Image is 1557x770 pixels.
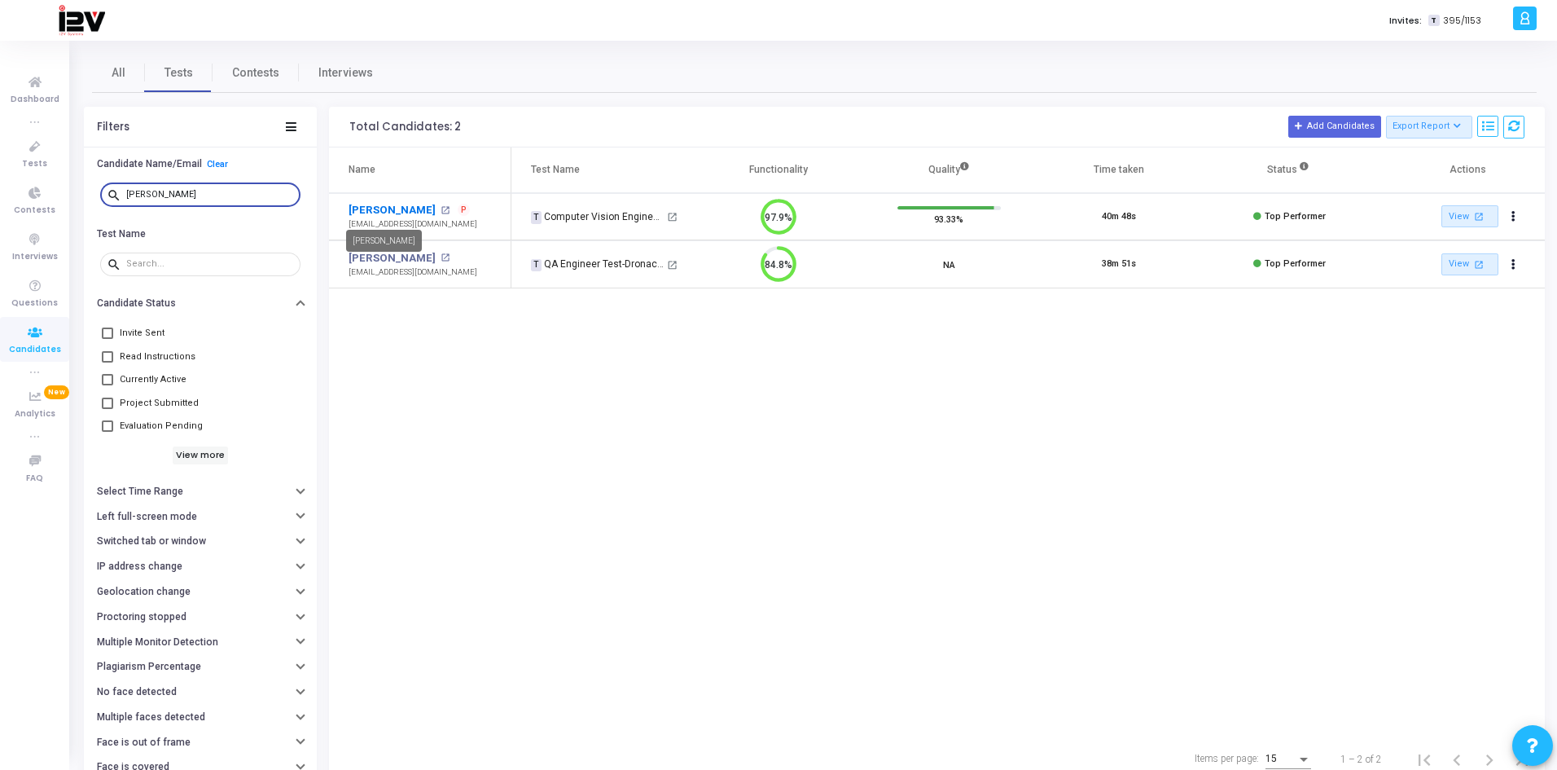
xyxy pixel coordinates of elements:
h6: Test Name [97,228,146,240]
div: Computer Vision Engineer - ML (2) [531,209,664,224]
th: Functionality [694,147,864,193]
span: New [44,385,69,399]
div: QA Engineer Test-Dronacharya College of Engineering 2026 [531,257,664,271]
th: Actions [1375,147,1545,193]
button: IP address change [84,554,317,579]
button: No face detected [84,680,317,705]
h6: Multiple Monitor Detection [97,636,218,649]
a: Clear [207,159,228,169]
button: Switched tab or window [84,529,317,554]
span: T [531,211,542,224]
button: Proctoring stopped [84,605,317,630]
mat-icon: search [107,187,126,202]
span: Contests [14,204,55,218]
button: Select Time Range [84,479,317,504]
span: P [461,204,467,217]
div: Filters [97,121,129,134]
span: Currently Active [120,370,186,389]
label: Invites: [1389,14,1422,28]
span: Contests [232,64,279,81]
button: Face is out of frame [84,730,317,755]
button: Actions [1502,253,1525,276]
span: Interviews [12,250,58,264]
img: logo [58,4,105,37]
span: Tests [22,157,47,171]
h6: IP address change [97,561,182,573]
button: Plagiarism Percentage [84,654,317,680]
mat-icon: open_in_new [441,206,450,215]
th: Test Name [511,147,694,193]
span: Evaluation Pending [120,416,203,436]
input: Search... [126,259,294,269]
span: Top Performer [1265,258,1326,269]
div: Time taken [1094,161,1144,178]
span: Invite Sent [120,323,164,343]
span: Tests [164,64,193,81]
button: Candidate Name/EmailClear [84,152,317,177]
div: 1 – 2 of 2 [1340,752,1382,767]
span: Dashboard [11,93,59,107]
button: Test Name [84,221,317,246]
span: Interviews [318,64,373,81]
span: Analytics [15,407,55,421]
h6: Switched tab or window [97,535,206,548]
h6: Multiple faces detected [97,711,205,724]
button: Left full-screen mode [84,504,317,530]
span: NA [943,256,955,272]
h6: Plagiarism Percentage [97,661,201,673]
button: Add Candidates [1288,116,1381,137]
h6: Candidate Status [97,297,176,310]
span: Candidates [9,343,61,357]
span: Project Submitted [120,394,199,413]
mat-select: Items per page: [1265,754,1311,765]
th: Status [1204,147,1375,193]
span: All [112,64,125,81]
span: 93.33% [934,210,963,227]
button: Geolocation change [84,579,317,605]
span: Read Instructions [120,347,195,367]
h6: Select Time Range [97,486,183,498]
button: Export Report [1386,116,1473,139]
span: 395/1153 [1443,14,1481,28]
mat-icon: open_in_new [441,253,450,262]
th: Quality [864,147,1034,193]
span: T [531,259,542,272]
a: View [1441,205,1498,227]
span: Top Performer [1265,211,1326,222]
div: [PERSON_NAME] [346,230,422,252]
div: Name [349,161,375,178]
div: Total Candidates: 2 [349,121,461,134]
a: [PERSON_NAME] [349,202,436,218]
mat-icon: open_in_new [1471,257,1485,271]
h6: Proctoring stopped [97,611,186,623]
input: Search... [126,190,294,200]
mat-icon: open_in_new [1471,209,1485,223]
h6: View more [173,447,229,464]
span: Questions [11,297,58,310]
a: View [1441,253,1498,275]
div: Items per page: [1195,751,1259,766]
mat-icon: search [107,257,126,271]
h6: No face detected [97,686,177,698]
div: 40m 48s [1102,210,1136,224]
button: Candidate Status [84,291,317,316]
span: FAQ [26,472,43,486]
mat-icon: open_in_new [667,260,678,271]
mat-icon: open_in_new [667,212,678,222]
span: T [1428,15,1439,27]
div: 38m 51s [1102,257,1136,271]
div: [EMAIL_ADDRESS][DOMAIN_NAME] [349,266,477,279]
button: Actions [1502,205,1525,228]
button: Multiple faces detected [84,705,317,730]
h6: Face is out of frame [97,737,191,749]
span: 15 [1265,753,1277,764]
h6: Left full-screen mode [97,511,197,523]
h6: Geolocation change [97,586,191,598]
button: Multiple Monitor Detection [84,629,317,654]
h6: Candidate Name/Email [97,158,202,170]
